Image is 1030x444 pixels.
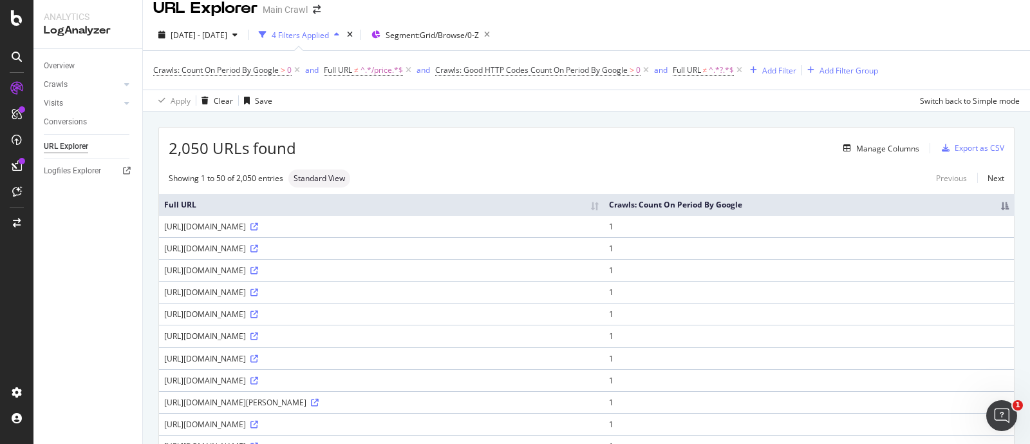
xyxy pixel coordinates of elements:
[604,347,1014,369] td: 1
[44,10,132,23] div: Analytics
[44,78,120,92] a: Crawls
[324,64,352,75] span: Full URL
[44,59,133,73] a: Overview
[703,64,707,75] span: ≠
[417,64,430,75] div: and
[239,90,272,111] button: Save
[44,164,133,178] a: Logfiles Explorer
[604,369,1014,391] td: 1
[153,64,279,75] span: Crawls: Count On Period By Google
[762,65,796,76] div: Add Filter
[604,325,1014,347] td: 1
[254,24,344,45] button: 4 Filters Applied
[44,23,132,38] div: LogAnalyzer
[937,138,1004,159] button: Export as CSV
[344,28,355,41] div: times
[977,169,1004,188] a: Next
[164,265,599,276] div: [URL][DOMAIN_NAME]
[44,59,75,73] div: Overview
[417,64,430,76] button: and
[44,164,101,178] div: Logfiles Explorer
[838,140,919,156] button: Manage Columns
[604,259,1014,281] td: 1
[1013,400,1023,410] span: 1
[169,137,296,159] span: 2,050 URLs found
[915,90,1020,111] button: Switch back to Simple mode
[630,64,634,75] span: >
[604,391,1014,413] td: 1
[153,24,243,45] button: [DATE] - [DATE]
[955,142,1004,153] div: Export as CSV
[819,65,878,76] div: Add Filter Group
[164,375,599,386] div: [URL][DOMAIN_NAME]
[305,64,319,75] div: and
[44,78,68,92] div: Crawls
[305,64,319,76] button: and
[673,64,701,75] span: Full URL
[44,140,88,153] div: URL Explorer
[164,397,599,408] div: [URL][DOMAIN_NAME][PERSON_NAME]
[281,64,285,75] span: >
[164,309,599,320] div: [URL][DOMAIN_NAME]
[636,61,641,79] span: 0
[604,194,1014,215] th: Crawls: Count On Period By Google: activate to sort column descending
[169,173,283,184] div: Showing 1 to 50 of 2,050 entries
[255,95,272,106] div: Save
[164,287,599,298] div: [URL][DOMAIN_NAME]
[171,95,191,106] div: Apply
[263,3,308,16] div: Main Crawl
[44,97,120,110] a: Visits
[604,281,1014,303] td: 1
[604,303,1014,325] td: 1
[44,140,133,153] a: URL Explorer
[164,331,599,342] div: [URL][DOMAIN_NAME]
[745,63,796,78] button: Add Filter
[920,95,1020,106] div: Switch back to Simple mode
[288,169,350,188] div: neutral label
[435,64,628,75] span: Crawls: Good HTTP Codes Count On Period By Google
[604,413,1014,435] td: 1
[287,61,292,79] span: 0
[153,90,191,111] button: Apply
[604,237,1014,259] td: 1
[802,63,878,78] button: Add Filter Group
[366,24,495,45] button: Segment:Grid/Browse/0-Z
[164,243,599,254] div: [URL][DOMAIN_NAME]
[164,353,599,364] div: [URL][DOMAIN_NAME]
[654,64,668,75] div: and
[196,90,233,111] button: Clear
[44,97,63,110] div: Visits
[354,64,359,75] span: ≠
[360,61,403,79] span: ^.*/price.*$
[44,115,133,129] a: Conversions
[171,30,227,41] span: [DATE] - [DATE]
[313,5,321,14] div: arrow-right-arrow-left
[654,64,668,76] button: and
[272,30,329,41] div: 4 Filters Applied
[986,400,1017,431] iframe: Intercom live chat
[604,215,1014,237] td: 1
[214,95,233,106] div: Clear
[164,419,599,430] div: [URL][DOMAIN_NAME]
[294,175,345,182] span: Standard View
[164,221,599,232] div: [URL][DOMAIN_NAME]
[159,194,604,215] th: Full URL: activate to sort column ascending
[856,143,919,154] div: Manage Columns
[386,30,479,41] span: Segment: Grid/Browse/0-Z
[44,115,87,129] div: Conversions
